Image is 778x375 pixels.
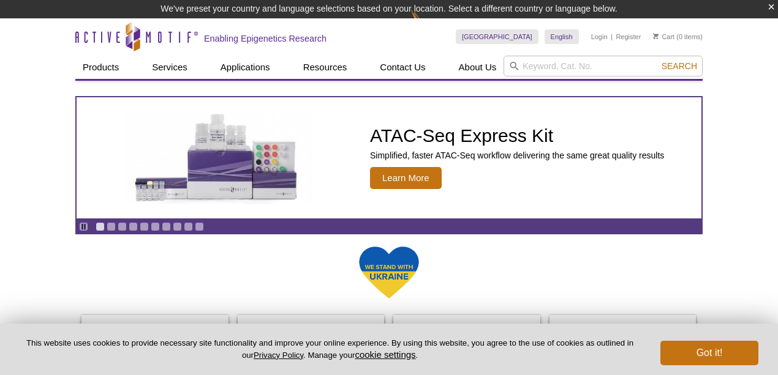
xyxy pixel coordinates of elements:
article: ATAC-Seq Express Kit [77,97,701,218]
li: (0 items) [653,29,703,44]
strong: Online Events [443,322,492,331]
button: Search [658,61,701,72]
strong: Promotions [135,322,176,331]
a: Register [616,32,641,41]
a: Go to slide 1 [96,222,105,231]
a: Go to slide 5 [140,222,149,231]
a: Promotions [81,315,230,338]
strong: Epi-Services Quote [278,322,345,331]
img: We Stand With Ukraine [358,245,420,300]
a: Login [591,32,608,41]
span: Learn More [370,167,442,189]
a: Go to slide 7 [162,222,171,231]
li: | [611,29,613,44]
a: Go to slide 3 [118,222,127,231]
button: Got it! [660,341,758,365]
a: Go to slide 10 [195,222,204,231]
button: cookie settings [355,349,415,360]
a: Applications [213,56,278,79]
a: Go to slide 6 [151,222,160,231]
p: Simplified, faster ATAC-Seq workflow delivering the same great quality results [370,150,664,161]
a: Toggle autoplay [79,222,88,231]
a: Go to slide 9 [184,222,193,231]
strong: Customer Support [591,322,655,331]
a: Go to slide 2 [107,222,116,231]
a: Contact Us [372,56,432,79]
span: Search [662,61,697,71]
img: Your Cart [653,33,659,39]
a: Go to slide 4 [129,222,138,231]
a: Privacy Policy [254,351,303,360]
img: Change Here [411,9,444,38]
a: Go to slide 8 [173,222,182,231]
input: Keyword, Cat. No. [504,56,703,76]
a: English [545,29,579,44]
p: This website uses cookies to provide necessary site functionality and improve your online experie... [20,338,640,361]
img: ATAC-Seq Express Kit [116,111,319,204]
a: ATAC-Seq Express Kit ATAC-Seq Express Kit Simplified, faster ATAC-Seq workflow delivering the sam... [77,97,701,218]
a: Resources [296,56,355,79]
a: [GEOGRAPHIC_DATA] [456,29,538,44]
h2: ATAC-Seq Express Kit [370,127,664,145]
a: About Us [451,56,504,79]
a: Customer Support [550,315,698,338]
a: Products [75,56,126,79]
a: Online Events [393,315,542,338]
h2: Enabling Epigenetics Research [204,33,327,44]
a: Services [145,56,195,79]
a: Epi-Services Quote [238,315,386,338]
a: Cart [653,32,674,41]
